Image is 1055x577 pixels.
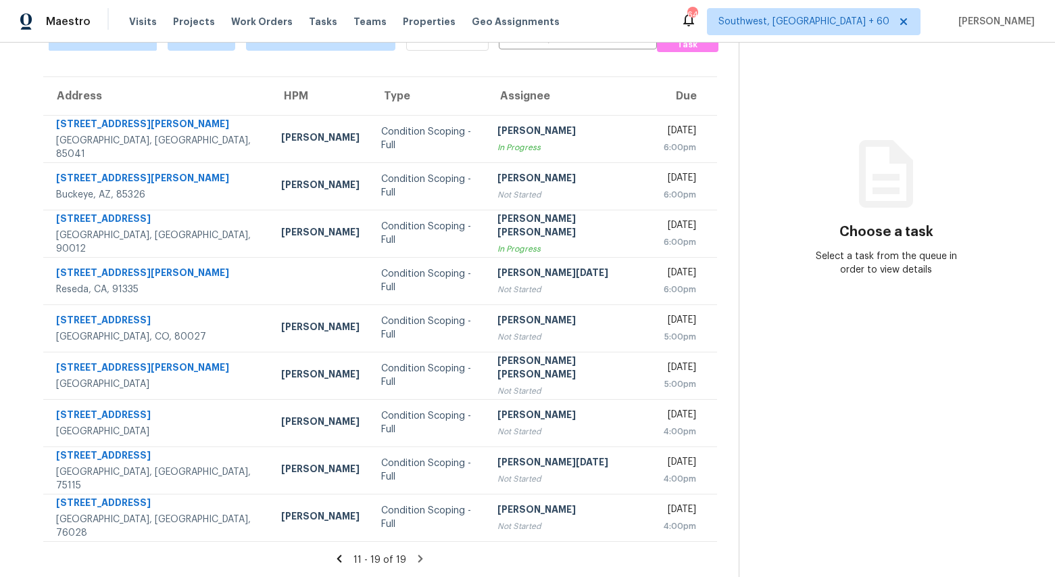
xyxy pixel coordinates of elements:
[56,448,260,465] div: [STREET_ADDRESS]
[497,384,641,398] div: Not Started
[56,283,260,296] div: Reseda, CA, 91335
[353,555,406,565] span: 11 - 19 of 19
[497,283,641,296] div: Not Started
[662,425,695,438] div: 4:00pm
[662,408,695,425] div: [DATE]
[309,17,337,26] span: Tasks
[381,125,476,152] div: Condition Scoping - Full
[652,77,716,115] th: Due
[56,496,260,513] div: [STREET_ADDRESS]
[56,513,260,540] div: [GEOGRAPHIC_DATA], [GEOGRAPHIC_DATA], 76028
[662,171,695,188] div: [DATE]
[281,320,360,337] div: [PERSON_NAME]
[657,23,718,52] button: Create a Task
[56,266,260,283] div: [STREET_ADDRESS][PERSON_NAME]
[497,141,641,154] div: In Progress
[662,520,695,533] div: 4:00pm
[381,315,476,342] div: Condition Scoping - Full
[281,509,360,526] div: [PERSON_NAME]
[662,455,695,472] div: [DATE]
[497,124,641,141] div: [PERSON_NAME]
[231,15,293,28] span: Work Orders
[687,8,697,22] div: 640
[497,212,641,242] div: [PERSON_NAME] [PERSON_NAME]
[381,362,476,389] div: Condition Scoping - Full
[56,313,260,330] div: [STREET_ADDRESS]
[812,250,960,277] div: Select a task from the queue in order to view details
[497,472,641,486] div: Not Started
[718,15,889,28] span: Southwest, [GEOGRAPHIC_DATA] + 60
[497,408,641,425] div: [PERSON_NAME]
[173,15,215,28] span: Projects
[56,171,260,188] div: [STREET_ADDRESS][PERSON_NAME]
[56,465,260,492] div: [GEOGRAPHIC_DATA], [GEOGRAPHIC_DATA], 75115
[281,462,360,479] div: [PERSON_NAME]
[497,425,641,438] div: Not Started
[56,330,260,344] div: [GEOGRAPHIC_DATA], CO, 80027
[497,330,641,344] div: Not Started
[662,188,695,202] div: 6:00pm
[662,283,695,296] div: 6:00pm
[497,171,641,188] div: [PERSON_NAME]
[56,188,260,202] div: Buckeye, AZ, 85326
[497,354,641,384] div: [PERSON_NAME] [PERSON_NAME]
[56,134,260,161] div: [GEOGRAPHIC_DATA], [GEOGRAPHIC_DATA], 85041
[662,218,695,235] div: [DATE]
[497,455,641,472] div: [PERSON_NAME][DATE]
[662,330,695,344] div: 5:00pm
[56,377,260,391] div: [GEOGRAPHIC_DATA]
[56,408,260,425] div: [STREET_ADDRESS]
[662,141,695,154] div: 6:00pm
[381,457,476,484] div: Condition Scoping - Full
[270,77,370,115] th: HPM
[497,266,641,283] div: [PERSON_NAME][DATE]
[472,15,560,28] span: Geo Assignments
[662,235,695,249] div: 6:00pm
[281,131,360,147] div: [PERSON_NAME]
[497,520,641,533] div: Not Started
[46,15,91,28] span: Maestro
[281,415,360,432] div: [PERSON_NAME]
[381,267,476,294] div: Condition Scoping - Full
[662,503,695,520] div: [DATE]
[56,361,260,377] div: [STREET_ADDRESS][PERSON_NAME]
[839,225,933,239] h3: Choose a task
[281,367,360,384] div: [PERSON_NAME]
[497,503,641,520] div: [PERSON_NAME]
[56,117,260,134] div: [STREET_ADDRESS][PERSON_NAME]
[497,313,641,330] div: [PERSON_NAME]
[353,15,387,28] span: Teams
[43,77,270,115] th: Address
[497,188,641,202] div: Not Started
[281,178,360,195] div: [PERSON_NAME]
[662,124,695,141] div: [DATE]
[662,472,695,486] div: 4:00pm
[953,15,1035,28] span: [PERSON_NAME]
[662,377,695,391] div: 5:00pm
[403,15,456,28] span: Properties
[381,409,476,436] div: Condition Scoping - Full
[370,77,487,115] th: Type
[487,77,652,115] th: Assignee
[281,225,360,242] div: [PERSON_NAME]
[381,220,476,247] div: Condition Scoping - Full
[381,172,476,200] div: Condition Scoping - Full
[662,361,695,377] div: [DATE]
[497,242,641,256] div: In Progress
[662,266,695,283] div: [DATE]
[56,212,260,229] div: [STREET_ADDRESS]
[662,313,695,330] div: [DATE]
[56,229,260,256] div: [GEOGRAPHIC_DATA], [GEOGRAPHIC_DATA], 90012
[381,504,476,531] div: Condition Scoping - Full
[129,15,157,28] span: Visits
[56,425,260,438] div: [GEOGRAPHIC_DATA]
